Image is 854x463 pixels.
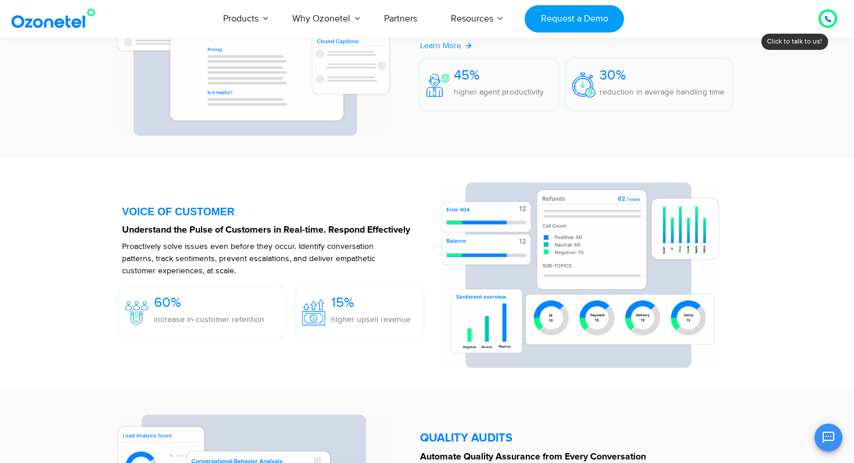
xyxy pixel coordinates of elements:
[420,452,646,461] strong: Automate Quality Assurance from Every Conversation
[600,67,626,84] span: 30%
[426,74,450,97] img: 45%
[600,86,724,98] p: reduction in average handling time
[122,207,428,217] div: VOICE OF CUSTOMER
[122,225,410,234] strong: Understand the Pulse of Customers in Real-time. Respond Effectively
[302,299,325,325] img: 15%
[420,39,472,52] a: Learn More
[154,294,181,311] span: 60%
[331,313,411,325] p: higher upsell revenue
[525,5,624,32] a: Request a Demo
[122,240,399,277] p: Proactively solve issues even before they occur. Identify conversation patterns, track sentiments...
[814,424,842,451] button: Open chat
[420,432,732,444] h5: QUALITY AUDITS
[331,294,354,311] span: 15%
[454,67,480,84] span: 45%
[454,86,544,98] p: higher agent productivity
[125,301,148,324] img: 60%
[154,313,264,325] p: increase in customer retention
[420,41,461,50] span: Learn More
[572,73,595,97] img: 30%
